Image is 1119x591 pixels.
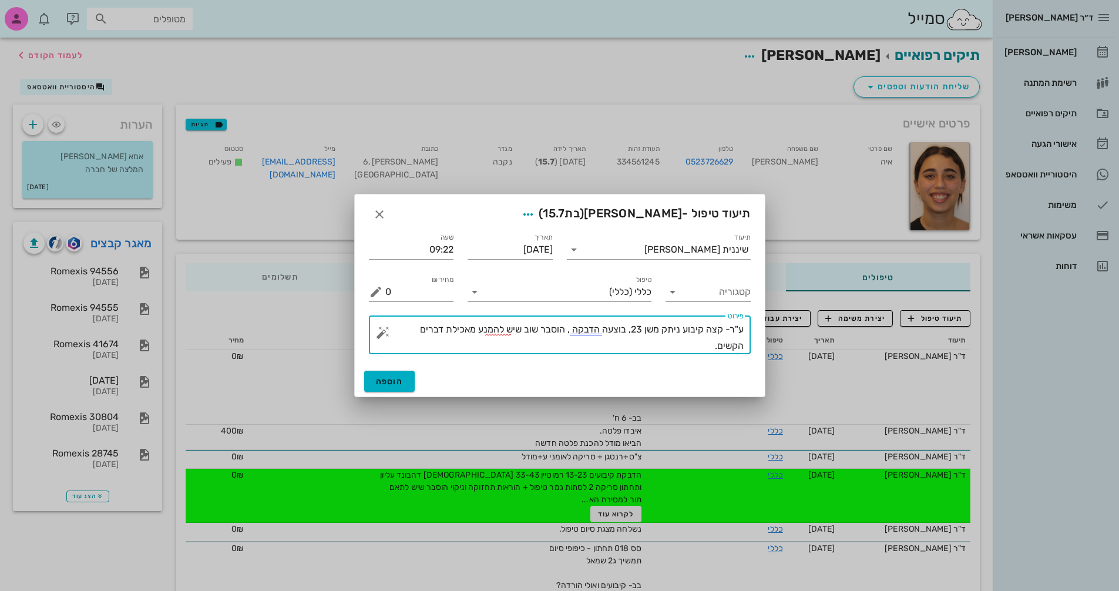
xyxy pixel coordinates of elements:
div: תיעודשיננית [PERSON_NAME] [567,240,751,259]
button: מחיר ₪ appended action [369,285,383,299]
span: (כללי) [609,287,632,297]
label: פירוט [728,312,744,321]
span: כללי [634,287,651,297]
span: 15.7 [543,206,564,220]
label: תאריך [534,233,553,242]
label: שעה [441,233,454,242]
label: טיפול [636,276,651,284]
div: שיננית [PERSON_NAME] [644,244,748,255]
span: תיעוד טיפול - [518,204,751,225]
button: הוספה [364,371,415,392]
span: [PERSON_NAME] [584,206,682,220]
span: הוספה [376,377,404,387]
label: מחיר ₪ [432,276,454,284]
label: תיעוד [734,233,751,242]
span: (בת ) [539,206,584,220]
